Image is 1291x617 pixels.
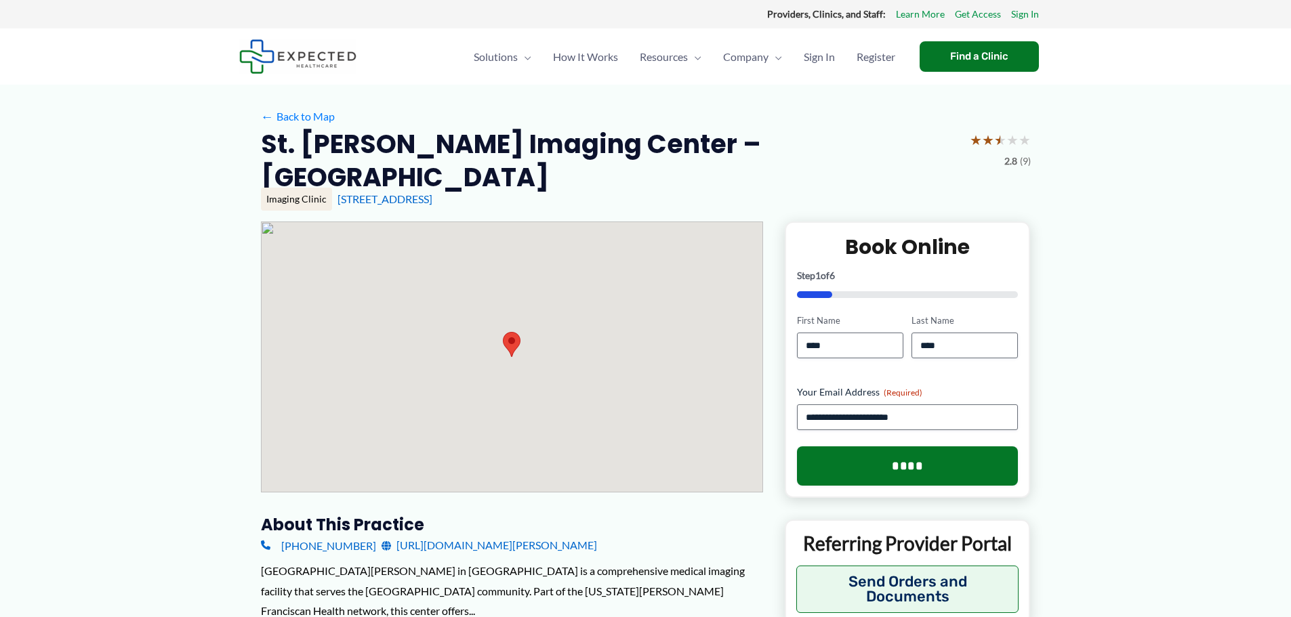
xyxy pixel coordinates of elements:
[797,385,1019,399] label: Your Email Address
[261,535,376,555] a: [PHONE_NUMBER]
[261,110,274,123] span: ←
[767,8,886,20] strong: Providers, Clinics, and Staff:
[796,566,1019,613] button: Send Orders and Documents
[846,33,906,81] a: Register
[337,192,432,205] a: [STREET_ADDRESS]
[769,33,782,81] span: Menu Toggle
[797,234,1019,260] h2: Book Online
[1006,127,1019,152] span: ★
[688,33,701,81] span: Menu Toggle
[1019,127,1031,152] span: ★
[474,33,518,81] span: Solutions
[1020,152,1031,170] span: (9)
[712,33,793,81] a: CompanyMenu Toggle
[955,5,1001,23] a: Get Access
[815,270,821,281] span: 1
[804,33,835,81] span: Sign In
[793,33,846,81] a: Sign In
[261,127,959,194] h2: St. [PERSON_NAME] Imaging Center – [GEOGRAPHIC_DATA]
[518,33,531,81] span: Menu Toggle
[857,33,895,81] span: Register
[553,33,618,81] span: How It Works
[1011,5,1039,23] a: Sign In
[542,33,629,81] a: How It Works
[640,33,688,81] span: Resources
[382,535,597,555] a: [URL][DOMAIN_NAME][PERSON_NAME]
[896,5,945,23] a: Learn More
[994,127,1006,152] span: ★
[982,127,994,152] span: ★
[261,188,332,211] div: Imaging Clinic
[239,39,356,74] img: Expected Healthcare Logo - side, dark font, small
[911,314,1018,327] label: Last Name
[797,271,1019,280] p: Step of
[463,33,542,81] a: SolutionsMenu Toggle
[796,531,1019,555] p: Referring Provider Portal
[463,33,906,81] nav: Primary Site Navigation
[920,41,1039,72] a: Find a Clinic
[723,33,769,81] span: Company
[970,127,982,152] span: ★
[261,514,763,535] h3: About this practice
[629,33,712,81] a: ResourcesMenu Toggle
[829,270,835,281] span: 6
[261,106,335,127] a: ←Back to Map
[884,387,922,398] span: (Required)
[1004,152,1017,170] span: 2.8
[797,314,903,327] label: First Name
